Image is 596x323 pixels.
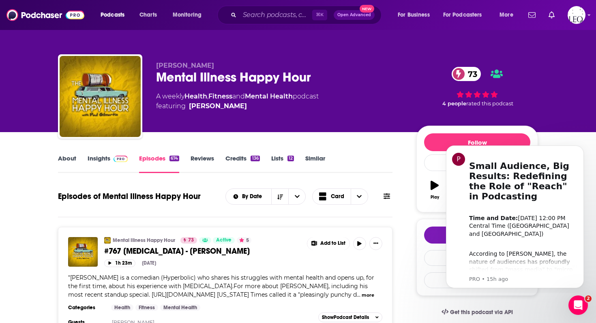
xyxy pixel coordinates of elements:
[424,133,530,151] button: Follow
[8,126,18,135] img: Carmela avatar
[226,194,272,199] button: open menu
[27,149,594,155] span: New Release: Advanced Search 🚀 Create complex search queries with a simple interface. Click "Open...
[392,9,440,21] button: open menu
[104,237,111,244] img: Mental Illness Happy Hour
[287,156,294,161] div: 12
[242,194,265,199] span: By Date
[435,302,519,322] a: Get this podcast via API
[58,156,80,165] div: • [DATE]
[208,92,232,100] a: Fitness
[442,101,466,107] span: 4 people
[568,6,585,24] span: Logged in as LeoPR
[312,10,327,20] span: ⌘ K
[424,175,445,205] button: Play
[398,9,430,21] span: For Business
[12,149,21,159] img: Matt avatar
[213,237,235,244] a: Active
[27,36,56,45] div: Podchaser
[27,156,56,165] div: Podchaser
[15,126,25,135] img: Lohren avatar
[77,66,100,75] div: • [DATE]
[525,8,539,22] a: Show notifications dropdown
[318,312,382,322] button: ShowPodcast Details
[8,36,18,45] img: Carmela avatar
[58,154,76,173] a: About
[58,126,80,135] div: • [DATE]
[29,216,76,225] div: [PERSON_NAME]
[60,56,141,137] img: Mental Illness Happy Hour
[160,304,200,311] a: Mental Health
[108,248,162,281] button: Help
[104,246,301,256] a: #767 [MEDICAL_DATA] - [PERSON_NAME]
[494,9,523,21] button: open menu
[450,309,513,316] span: Get this podcast via API
[180,237,197,244] a: 73
[8,186,18,195] img: Carmela avatar
[58,36,84,45] div: • 15h ago
[156,62,214,69] span: [PERSON_NAME]
[307,237,349,250] button: Show More Button
[8,156,18,165] img: Carmela avatar
[225,154,259,173] a: Credits136
[240,9,312,21] input: Search podcasts, credits, & more...
[12,179,21,189] img: Matt avatar
[322,314,369,320] span: Show Podcast Details
[68,237,98,267] a: #767 Self-Harm - Matthew Broussard
[156,101,319,111] span: featuring
[320,240,345,246] span: Add to List
[225,6,389,24] div: Search podcasts, credits, & more...
[568,295,588,315] iframe: Intercom live chat
[15,156,25,165] img: Lohren avatar
[305,154,325,173] a: Similar
[369,237,382,250] button: Show More Button
[9,238,26,255] img: Profile image for Sydney
[77,96,100,105] div: • [DATE]
[9,208,26,225] img: Profile image for Barbara
[251,156,259,161] div: 136
[416,62,538,112] div: 73 4 peoplerated this podcast
[424,154,530,171] div: Rate
[6,7,84,23] img: Podchaser - Follow, Share and Rate Podcasts
[424,272,530,288] button: Export One-Sheet
[169,156,179,161] div: 674
[9,88,26,105] img: Profile image for Barbara
[424,250,530,266] a: Contact This Podcast
[362,292,374,299] button: more
[360,5,374,13] span: New
[568,6,585,24] img: User Profile
[111,304,133,311] a: Health
[167,9,212,21] button: open menu
[585,295,592,302] span: 2
[29,239,95,245] span: Rate your conversation
[12,29,21,39] img: Matt avatar
[139,9,157,21] span: Charts
[434,138,596,293] iframe: Intercom notifications message
[104,259,135,267] button: 1h 23m
[191,154,214,173] a: Reviews
[54,248,108,281] button: Messages
[312,188,368,205] button: Choose View
[271,154,294,173] a: Lists12
[357,291,360,298] span: ...
[431,195,439,200] div: Play
[225,188,306,205] h2: Choose List sort
[68,274,374,298] span: [PERSON_NAME] is a comedian (Hyperbolic) who shares his struggles with mental health and opens up...
[58,186,80,195] div: • [DATE]
[29,96,76,105] div: [PERSON_NAME]
[58,191,201,201] h1: Episodes of Mental Illness Happy Hour
[114,156,128,162] img: Podchaser Pro
[90,246,113,255] div: • [DATE]
[27,126,56,135] div: Podchaser
[95,9,135,21] button: open menu
[29,59,95,65] span: Rate your conversation
[65,269,96,274] span: Messages
[29,89,95,95] span: Rate your conversation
